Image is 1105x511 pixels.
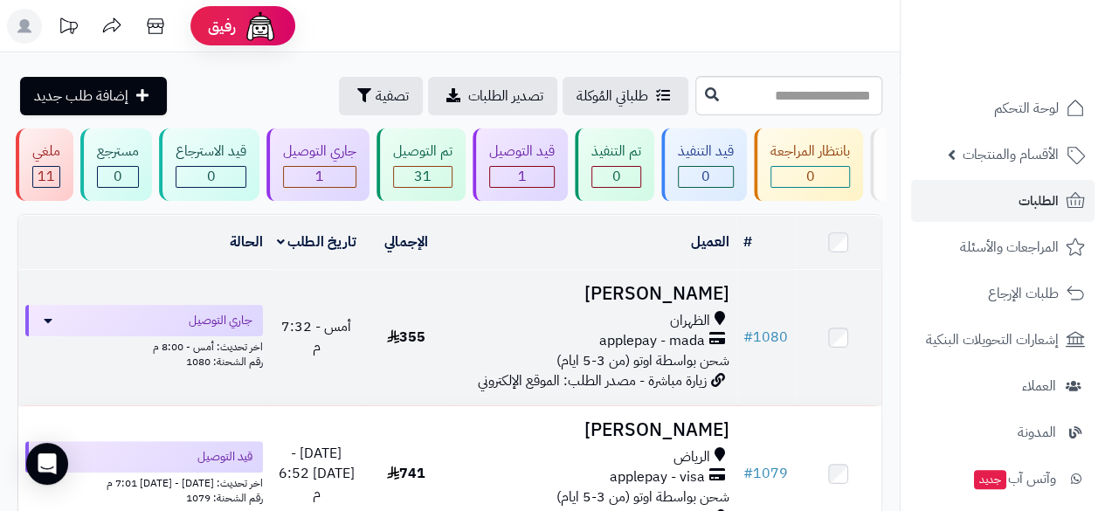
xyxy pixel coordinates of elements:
span: 0 [806,166,815,187]
div: 0 [176,167,245,187]
a: #1080 [743,327,788,348]
a: لوحة التحكم [911,87,1095,129]
a: #1079 [743,463,788,484]
a: تم التوصيل 31 [373,128,469,201]
img: logo-2.png [986,13,1088,50]
span: قيد التوصيل [197,448,252,466]
span: لوحة التحكم [994,96,1059,121]
img: ai-face.png [243,9,278,44]
div: 0 [679,167,733,187]
span: أمس - 7:32 م [281,316,351,357]
span: جديد [974,470,1006,489]
div: 11 [33,167,59,187]
span: applepay - mada [599,331,705,351]
div: قيد التنفيذ [678,142,734,162]
div: 31 [394,167,452,187]
span: 1 [518,166,527,187]
span: 11 [38,166,55,187]
h3: [PERSON_NAME] [456,420,729,440]
div: بانتظار المراجعة [770,142,850,162]
a: العميل [691,231,729,252]
span: طلبات الإرجاع [988,281,1059,306]
a: الحالة [230,231,263,252]
a: المدونة [911,411,1095,453]
a: تاريخ الطلب [277,231,356,252]
span: شحن بواسطة اوتو (من 3-5 ايام) [556,487,729,508]
button: تصفية [339,77,423,115]
span: الرياض [673,447,710,467]
span: إضافة طلب جديد [34,86,128,107]
span: جاري التوصيل [189,312,252,329]
div: قيد التوصيل [489,142,555,162]
span: 355 [387,327,425,348]
a: العملاء [911,365,1095,407]
span: شحن بواسطة اوتو (من 3-5 ايام) [556,350,729,371]
span: # [743,327,753,348]
span: وآتس آب [972,466,1056,491]
a: طلبات الإرجاع [911,273,1095,314]
span: # [743,463,753,484]
span: الطلبات [1019,189,1059,213]
a: الطلبات [911,180,1095,222]
span: المراجعات والأسئلة [960,235,1059,259]
span: تصدير الطلبات [468,86,543,107]
span: applepay - visa [610,467,705,487]
span: 0 [612,166,621,187]
a: الكل44 [867,128,926,201]
div: قيد الاسترجاع [176,142,246,162]
a: ملغي 11 [12,128,77,201]
span: رقم الشحنة: 1079 [186,490,263,506]
span: إشعارات التحويلات البنكية [926,328,1059,352]
span: تصفية [376,86,409,107]
div: مسترجع [97,142,139,162]
span: الأقسام والمنتجات [963,142,1059,167]
div: تم التوصيل [393,142,452,162]
a: إشعارات التحويلات البنكية [911,319,1095,361]
span: رفيق [208,16,236,37]
a: # [743,231,752,252]
span: 0 [114,166,122,187]
a: الإجمالي [384,231,428,252]
a: وآتس آبجديد [911,458,1095,500]
div: تم التنفيذ [591,142,641,162]
a: بانتظار المراجعة 0 [750,128,867,201]
div: 0 [592,167,640,187]
a: إضافة طلب جديد [20,77,167,115]
a: مسترجع 0 [77,128,155,201]
a: تم التنفيذ 0 [571,128,658,201]
a: قيد التوصيل 1 [469,128,571,201]
a: قيد الاسترجاع 0 [155,128,263,201]
span: 0 [207,166,216,187]
a: تحديثات المنصة [46,9,90,48]
div: 1 [284,167,356,187]
div: 0 [771,167,849,187]
span: الظهران [670,311,710,331]
span: [DATE] - [DATE] 6:52 م [279,443,355,504]
span: 0 [701,166,710,187]
span: رقم الشحنة: 1080 [186,354,263,369]
div: اخر تحديث: أمس - 8:00 م [25,336,263,355]
span: العملاء [1022,374,1056,398]
span: 1 [315,166,324,187]
a: قيد التنفيذ 0 [658,128,750,201]
div: 1 [490,167,554,187]
div: جاري التوصيل [283,142,356,162]
div: اخر تحديث: [DATE] - [DATE] 7:01 م [25,473,263,491]
span: زيارة مباشرة - مصدر الطلب: الموقع الإلكتروني [478,370,707,391]
h3: [PERSON_NAME] [456,284,729,304]
span: طلباتي المُوكلة [577,86,648,107]
a: المراجعات والأسئلة [911,226,1095,268]
a: طلباتي المُوكلة [563,77,688,115]
span: المدونة [1018,420,1056,445]
span: 31 [414,166,432,187]
div: Open Intercom Messenger [26,443,68,485]
div: ملغي [32,142,60,162]
span: 741 [387,463,425,484]
div: 0 [98,167,138,187]
a: جاري التوصيل 1 [263,128,373,201]
a: تصدير الطلبات [428,77,557,115]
